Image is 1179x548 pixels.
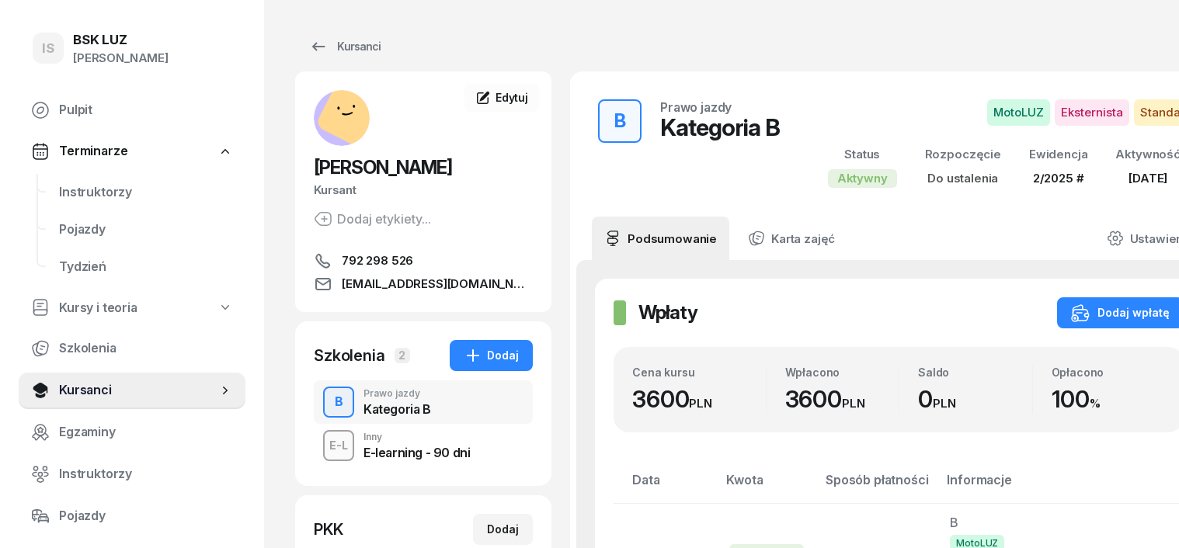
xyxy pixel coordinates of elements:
[42,42,54,55] span: IS
[828,144,897,165] div: Status
[1033,171,1084,186] span: 2/2025 #
[59,380,217,401] span: Kursanci
[19,498,245,535] a: Pojazdy
[314,424,533,467] button: E-LInnyE-learning - 90 dni
[314,156,452,179] span: [PERSON_NAME]
[632,366,766,379] div: Cena kursu
[689,396,712,411] small: PLN
[314,180,533,200] div: Kursant
[464,84,539,112] a: Edytuj
[1055,99,1129,126] span: Eksternista
[918,385,1032,414] div: 0
[473,514,533,545] button: Dodaj
[323,430,354,461] button: E-L
[59,257,233,277] span: Tydzień
[464,346,519,365] div: Dodaj
[323,435,354,455] div: E-L
[950,515,958,530] span: B
[632,385,766,414] div: 3600
[295,31,395,62] a: Kursanci
[933,396,956,411] small: PLN
[1052,366,1166,379] div: Opłacono
[987,99,1050,126] span: MotoLUZ
[19,134,245,169] a: Terminarze
[59,141,127,161] span: Terminarze
[47,211,245,248] a: Pojazdy
[496,91,528,104] span: Edytuj
[785,385,899,414] div: 3600
[314,251,533,270] a: 792 298 526
[59,506,233,526] span: Pojazdy
[314,275,533,293] a: [EMAIL_ADDRESS][DOMAIN_NAME]
[59,338,233,359] span: Szkolenia
[638,300,697,325] h2: Wpłaty
[363,403,431,415] div: Kategoria B
[314,380,533,424] button: BPrawo jazdyKategoria B
[363,389,431,398] div: Prawo jazdy
[1071,303,1170,322] div: Dodaj wpłatę
[19,330,245,367] a: Szkolenia
[614,470,717,503] th: Data
[1029,144,1088,165] div: Ewidencja
[19,290,245,326] a: Kursy i teoria
[19,414,245,451] a: Egzaminy
[314,210,431,228] button: Dodaj etykiety...
[59,464,233,484] span: Instruktorzy
[1090,396,1101,411] small: %
[59,298,137,318] span: Kursy i teoria
[660,113,780,141] div: Kategoria B
[842,396,865,411] small: PLN
[59,182,233,203] span: Instruktorzy
[323,387,354,418] button: B
[329,389,350,415] div: B
[717,470,816,503] th: Kwota
[816,470,937,503] th: Sposób płatności
[660,101,732,113] div: Prawo jazdy
[59,100,233,120] span: Pulpit
[47,248,245,286] a: Tydzień
[59,422,233,442] span: Egzaminy
[314,345,385,366] div: Szkolenia
[608,106,632,137] div: B
[363,446,470,459] div: E-learning - 90 dni
[19,92,245,129] a: Pulpit
[395,348,410,363] span: 2
[1052,385,1166,414] div: 100
[785,366,899,379] div: Wpłacono
[918,366,1032,379] div: Saldo
[342,251,413,270] span: 792 298 526
[937,470,1068,503] th: Informacje
[73,33,169,47] div: BSK LUZ
[598,99,642,143] button: B
[927,171,998,186] span: Do ustalenia
[19,456,245,493] a: Instruktorzy
[450,340,533,371] button: Dodaj
[314,519,343,540] div: PKK
[925,144,1001,165] div: Rozpoczęcie
[47,174,245,211] a: Instruktorzy
[342,275,533,293] span: [EMAIL_ADDRESS][DOMAIN_NAME]
[59,220,233,240] span: Pojazdy
[19,372,245,409] a: Kursanci
[73,48,169,68] div: [PERSON_NAME]
[828,169,897,188] div: Aktywny
[487,520,519,539] div: Dodaj
[736,217,847,260] a: Karta zajęć
[363,432,470,442] div: Inny
[309,37,381,56] div: Kursanci
[592,217,729,260] a: Podsumowanie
